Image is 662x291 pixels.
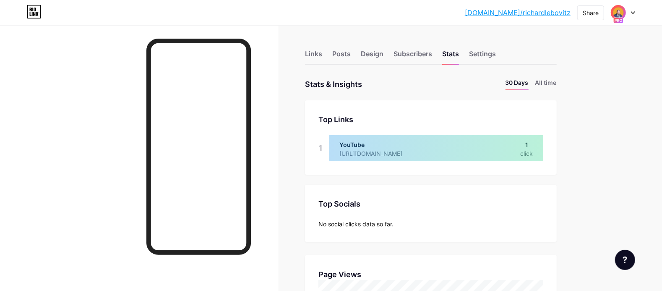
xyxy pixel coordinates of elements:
[583,8,599,17] div: Share
[305,78,362,90] div: Stats & Insights
[361,49,383,64] div: Design
[318,114,543,125] div: Top Links
[394,49,432,64] div: Subscribers
[442,49,459,64] div: Stats
[318,220,543,228] div: No social clicks data so far.
[318,135,323,161] div: 1
[332,49,351,64] div: Posts
[535,78,557,90] li: All time
[506,78,529,90] li: 30 Days
[305,49,322,64] div: Links
[610,5,626,21] img: thelegalpodcast
[465,8,571,18] a: [DOMAIN_NAME]/richardlebovitz
[318,198,543,210] div: Top Socials
[318,269,543,280] div: Page Views
[469,49,496,64] div: Settings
